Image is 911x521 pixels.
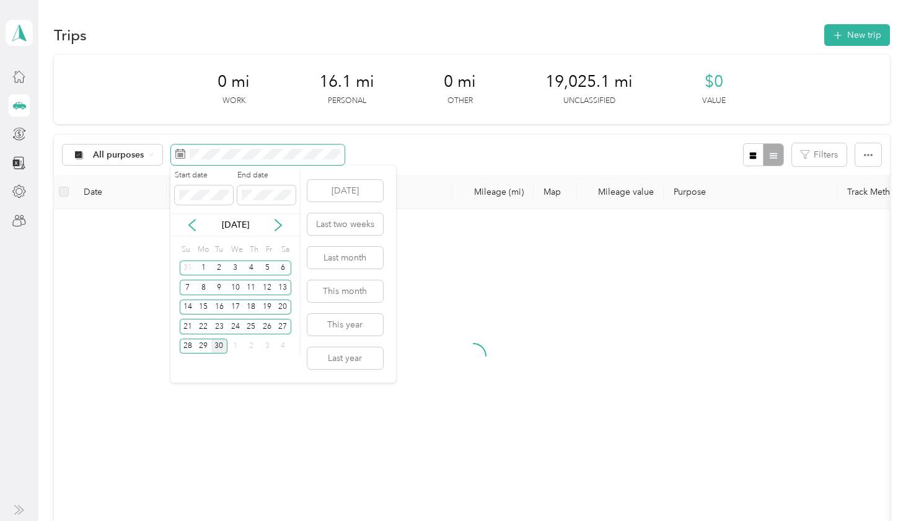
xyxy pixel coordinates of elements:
div: 6 [275,260,291,276]
div: 3 [227,260,244,276]
div: 1 [227,339,244,354]
div: 15 [195,300,211,315]
iframe: Everlance-gr Chat Button Frame [842,452,911,521]
button: [DATE] [307,180,383,202]
span: 19,025.1 mi [545,72,633,92]
div: 11 [244,280,260,295]
div: 31 [180,260,196,276]
div: 28 [180,339,196,354]
div: 7 [180,280,196,295]
div: 20 [275,300,291,315]
span: All purposes [93,151,144,159]
p: Value [702,96,726,107]
button: Last year [307,347,383,369]
div: 18 [244,300,260,315]
div: 8 [195,280,211,295]
div: 1 [195,260,211,276]
button: Filters [792,143,847,166]
div: 5 [259,260,275,276]
div: 30 [211,339,227,354]
th: Purpose [664,175,837,209]
div: 21 [180,319,196,334]
th: Map [534,175,577,209]
p: Unclassified [563,96,615,107]
div: 25 [244,319,260,334]
div: 2 [244,339,260,354]
th: Mileage (mi) [452,175,534,209]
span: 0 mi [444,72,476,92]
div: Th [247,241,259,258]
span: 0 mi [218,72,250,92]
label: Start date [175,170,233,181]
div: 4 [244,260,260,276]
th: Mileage value [577,175,664,209]
div: 14 [180,300,196,315]
button: New trip [824,24,890,46]
div: 29 [195,339,211,354]
div: 10 [227,280,244,295]
span: 16.1 mi [319,72,374,92]
div: 22 [195,319,211,334]
div: 27 [275,319,291,334]
div: Sa [279,241,291,258]
span: $0 [705,72,723,92]
div: Mo [195,241,209,258]
button: Last month [307,247,383,269]
p: Other [447,96,473,107]
div: We [229,241,244,258]
p: [DATE] [209,218,262,231]
div: 17 [227,300,244,315]
div: Tu [213,241,225,258]
div: 16 [211,300,227,315]
div: Su [180,241,191,258]
div: 12 [259,280,275,295]
th: Locations [167,175,452,209]
th: Date [74,175,167,209]
div: 23 [211,319,227,334]
div: 24 [227,319,244,334]
div: 9 [211,280,227,295]
p: Work [222,96,245,107]
button: This month [307,280,383,302]
label: End date [237,170,296,181]
h1: Trips [54,29,87,42]
div: 3 [259,339,275,354]
p: Personal [328,96,366,107]
div: 2 [211,260,227,276]
div: Fr [263,241,275,258]
div: 26 [259,319,275,334]
div: 19 [259,300,275,315]
div: 4 [275,339,291,354]
button: This year [307,314,383,336]
div: 13 [275,280,291,295]
button: Last two weeks [307,213,383,235]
